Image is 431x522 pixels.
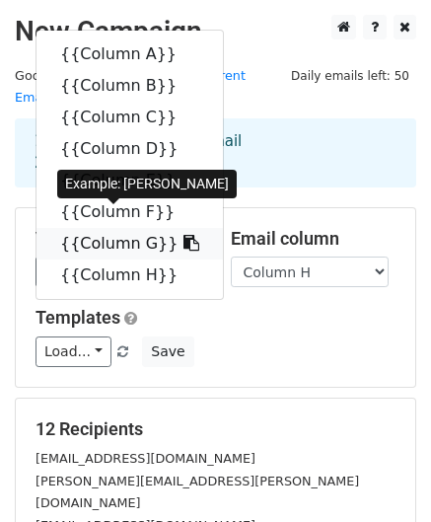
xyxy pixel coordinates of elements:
iframe: Chat Widget [332,427,431,522]
h5: 12 Recipients [36,418,395,440]
a: Templates [36,307,120,328]
h2: New Campaign [15,15,416,48]
span: Daily emails left: 50 [284,65,416,87]
button: Save [142,336,193,367]
a: {{Column F}} [36,196,223,228]
h5: Email column [231,228,396,250]
small: [EMAIL_ADDRESS][DOMAIN_NAME] [36,451,255,466]
a: {{Column D}} [36,133,223,165]
a: {{Column A}} [36,38,223,70]
small: [PERSON_NAME][EMAIL_ADDRESS][PERSON_NAME][DOMAIN_NAME] [36,474,359,511]
a: Load... [36,336,111,367]
a: {{Column C}} [36,102,223,133]
div: 1. Write your email in Gmail 2. Click [20,130,411,176]
a: {{Column B}} [36,70,223,102]
div: Example: [PERSON_NAME] [57,170,237,198]
small: Google Sheet: [15,68,246,106]
a: {{Column H}} [36,260,223,291]
a: Daily emails left: 50 [284,68,416,83]
a: {{Column E}} [36,165,223,196]
a: {{Column G}} [36,228,223,260]
a: Booked Mentee Parent Emails [15,68,246,106]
